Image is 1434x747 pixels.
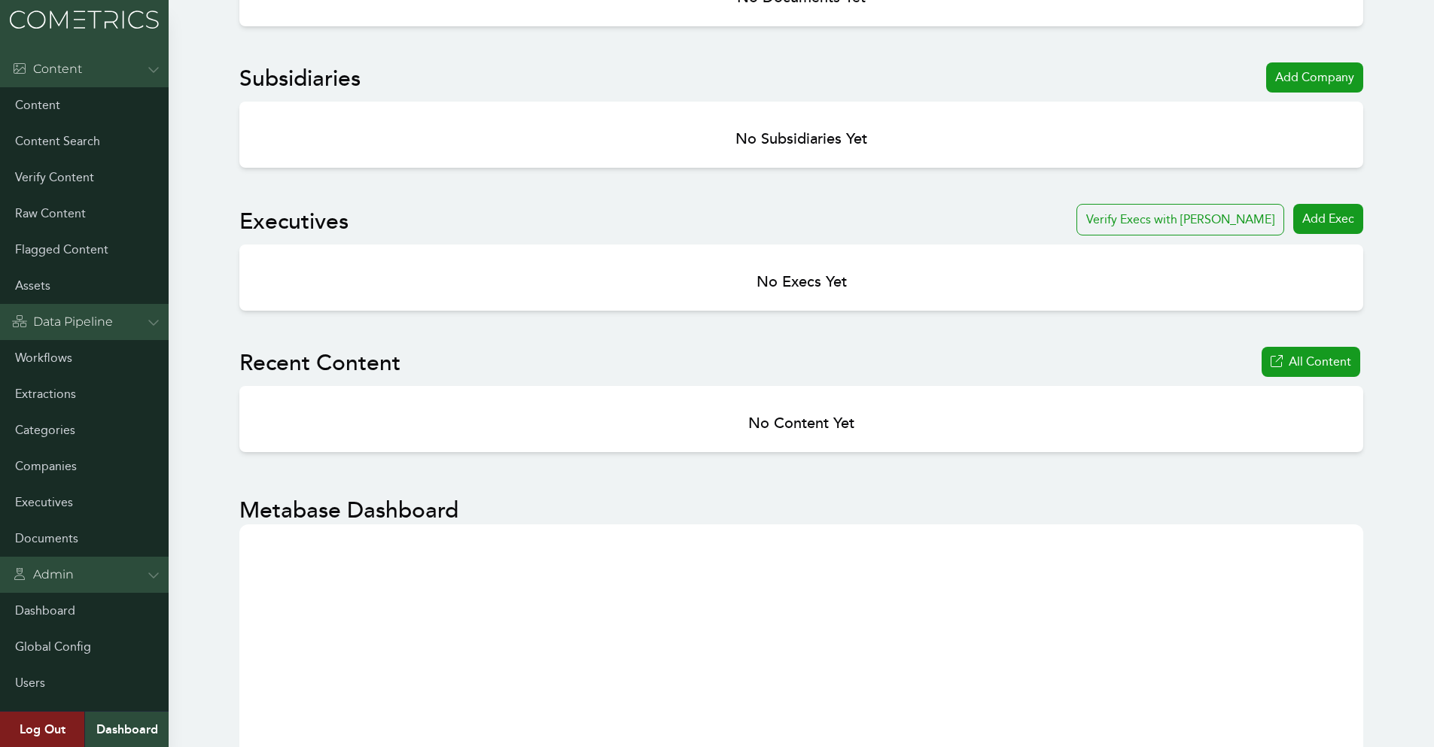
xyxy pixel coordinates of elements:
[239,208,349,235] h2: Executives
[1293,204,1363,234] div: Add Exec
[1076,204,1284,235] button: Verify Execs with [PERSON_NAME]
[1262,347,1360,377] a: All Content
[251,129,1351,150] h3: No Subsidiaries Yet
[1266,62,1363,93] div: Add Company
[239,497,458,524] h2: Metabase Dashboard
[239,65,361,93] h2: Subsidiaries
[84,712,169,747] a: Dashboard
[12,60,82,78] div: Content
[251,413,1351,434] h3: No Content Yet
[251,272,1351,293] h3: No Execs Yet
[12,313,113,331] div: Data Pipeline
[12,566,74,584] div: Admin
[239,350,400,377] h2: Recent Content
[1293,204,1363,235] a: Add Exec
